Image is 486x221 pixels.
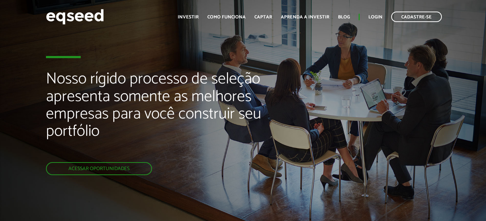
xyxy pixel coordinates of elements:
a: Aprenda a investir [281,15,329,19]
img: EqSeed [46,7,104,26]
a: Blog [338,15,350,19]
a: Como funciona [207,15,246,19]
a: Acessar oportunidades [46,162,152,175]
a: Captar [254,15,272,19]
a: Login [368,15,383,19]
a: Cadastre-se [391,12,442,22]
a: Investir [178,15,199,19]
h2: Nosso rígido processo de seleção apresenta somente as melhores empresas para você construir seu p... [46,70,278,162]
